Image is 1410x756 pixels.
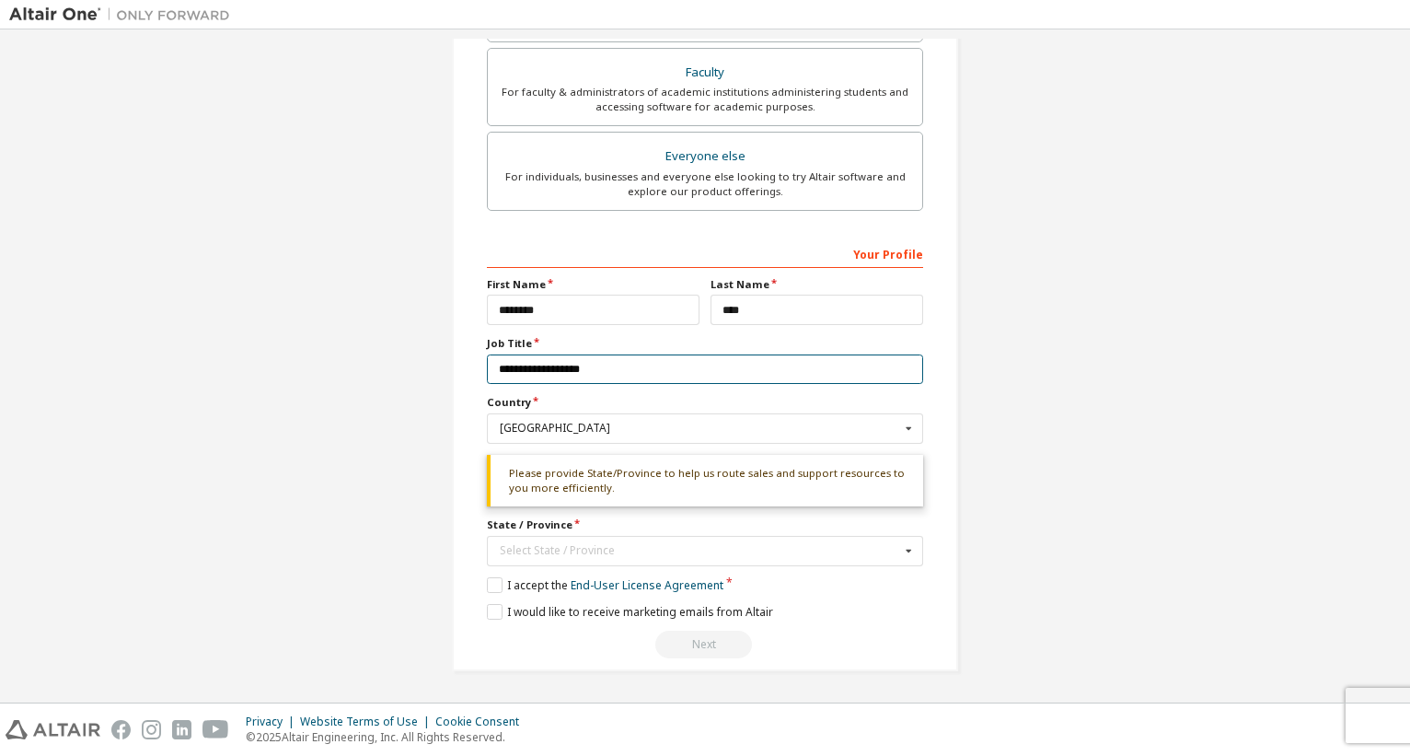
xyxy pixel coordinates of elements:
img: instagram.svg [142,720,161,739]
div: Faculty [499,60,911,86]
p: © 2025 Altair Engineering, Inc. All Rights Reserved. [246,729,530,745]
img: Altair One [9,6,239,24]
div: Your Profile [487,238,923,268]
img: youtube.svg [202,720,229,739]
label: Country [487,395,923,410]
div: Cookie Consent [435,715,530,729]
div: Select State / Province [500,545,900,556]
label: Last Name [711,277,923,292]
div: Everyone else [499,144,911,169]
div: Privacy [246,715,300,729]
label: State / Province [487,518,923,532]
div: Read and acccept EULA to continue [487,631,923,658]
img: altair_logo.svg [6,720,100,739]
img: linkedin.svg [172,720,191,739]
label: Job Title [487,336,923,351]
div: For individuals, businesses and everyone else looking to try Altair software and explore our prod... [499,169,911,199]
label: I accept the [487,577,723,593]
a: End-User License Agreement [571,577,723,593]
label: I would like to receive marketing emails from Altair [487,604,773,620]
label: First Name [487,277,699,292]
div: Please provide State/Province to help us route sales and support resources to you more efficiently. [487,455,923,507]
img: facebook.svg [111,720,131,739]
div: Website Terms of Use [300,715,435,729]
div: [GEOGRAPHIC_DATA] [500,423,900,434]
div: For faculty & administrators of academic institutions administering students and accessing softwa... [499,85,911,114]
